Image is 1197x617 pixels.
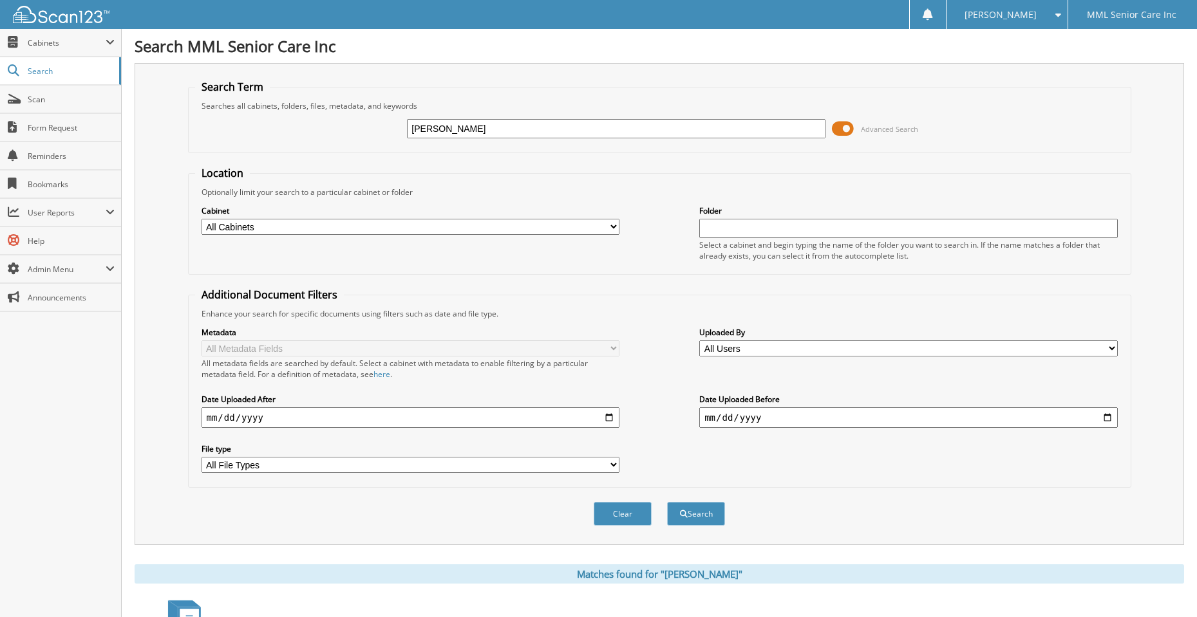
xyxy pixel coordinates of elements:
label: Date Uploaded After [202,394,619,405]
span: Form Request [28,122,115,133]
label: Uploaded By [699,327,1117,338]
div: Enhance your search for specific documents using filters such as date and file type. [195,308,1124,319]
span: User Reports [28,207,106,218]
img: scan123-logo-white.svg [13,6,109,23]
span: MML Senior Care Inc [1087,11,1176,19]
div: Matches found for "[PERSON_NAME]" [135,564,1184,584]
span: Cabinets [28,37,106,48]
legend: Additional Document Filters [195,288,344,302]
label: Metadata [202,327,619,338]
button: Clear [594,502,652,526]
a: here [373,369,390,380]
label: Cabinet [202,205,619,216]
span: Reminders [28,151,115,161]
div: Select a cabinet and begin typing the name of the folder you want to search in. If the name match... [699,239,1117,261]
legend: Location [195,166,250,180]
input: end [699,407,1117,428]
div: Searches all cabinets, folders, files, metadata, and keywords [195,100,1124,111]
span: Admin Menu [28,264,106,275]
div: All metadata fields are searched by default. Select a cabinet with metadata to enable filtering b... [202,358,619,380]
span: Search [28,66,113,77]
label: Folder [699,205,1117,216]
legend: Search Term [195,80,270,94]
span: Bookmarks [28,179,115,190]
span: [PERSON_NAME] [965,11,1037,19]
span: Advanced Search [861,124,918,134]
div: Optionally limit your search to a particular cabinet or folder [195,187,1124,198]
span: Scan [28,94,115,105]
span: Help [28,235,115,246]
span: Announcements [28,292,115,303]
label: File type [202,443,619,454]
button: Search [667,502,725,526]
label: Date Uploaded Before [699,394,1117,405]
input: start [202,407,619,428]
h1: Search MML Senior Care Inc [135,35,1184,57]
